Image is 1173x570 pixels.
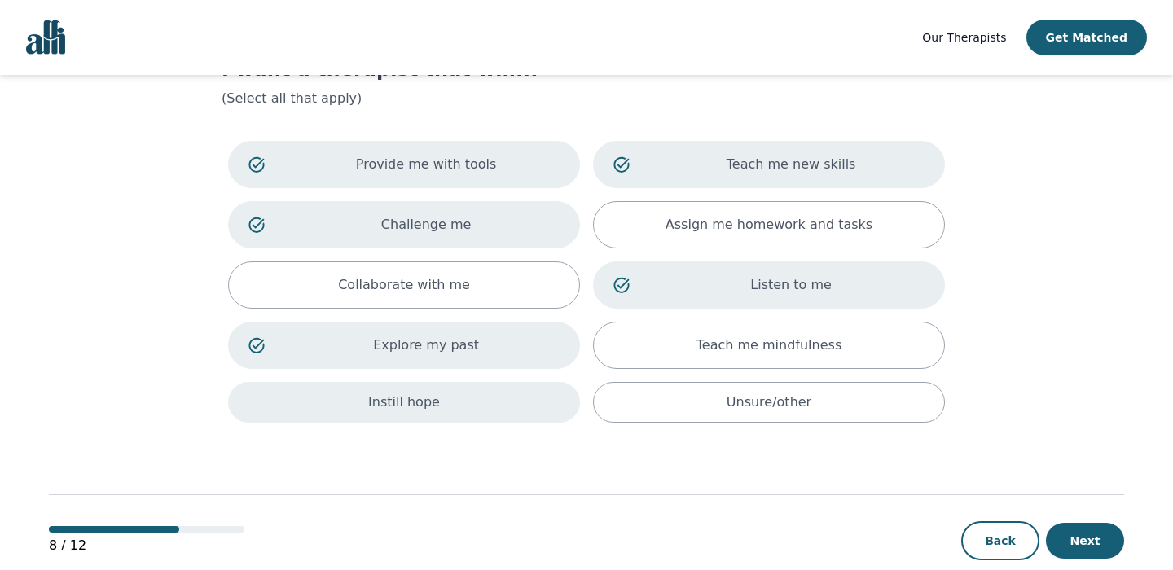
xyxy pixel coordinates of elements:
button: Back [961,521,1039,560]
p: Teach me new skills [657,155,925,174]
p: Teach me mindfulness [696,335,841,355]
p: (Select all that apply) [222,89,951,108]
img: alli logo [26,20,65,55]
a: Our Therapists [922,28,1006,47]
button: Get Matched [1026,20,1147,55]
p: Explore my past [292,335,560,355]
p: Collaborate with me [338,275,470,295]
span: Our Therapists [922,31,1006,44]
p: Listen to me [657,275,925,295]
p: Unsure/other [727,392,811,412]
p: Assign me homework and tasks [666,215,872,235]
p: Instill hope [368,392,440,412]
button: Next [1046,523,1124,559]
p: Challenge me [292,215,560,235]
p: 8 / 12 [49,536,244,555]
p: Provide me with tools [292,155,560,174]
